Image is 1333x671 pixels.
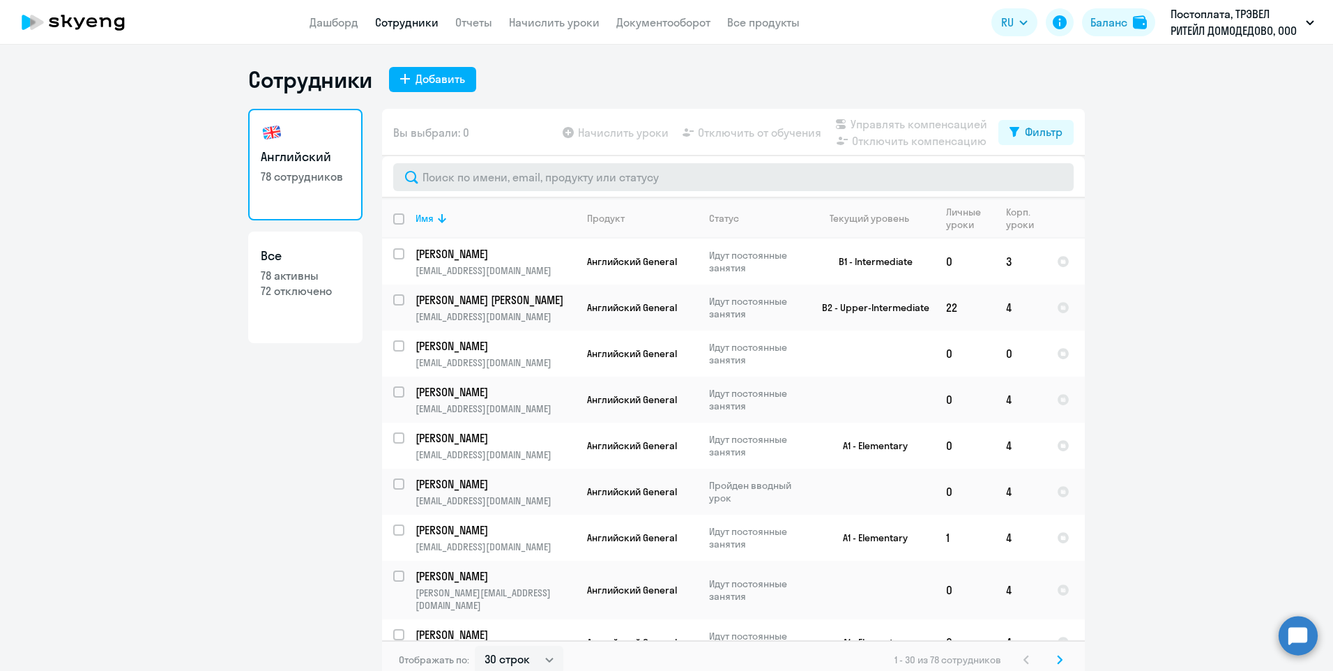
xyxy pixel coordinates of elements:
[935,377,995,423] td: 0
[455,15,492,29] a: Отчеты
[995,377,1046,423] td: 4
[416,541,575,553] p: [EMAIL_ADDRESS][DOMAIN_NAME]
[727,15,800,29] a: Все продукты
[709,479,805,504] p: Пройден вводный урок
[1006,206,1036,231] div: Корп. уроки
[416,476,575,492] a: [PERSON_NAME]
[709,630,805,655] p: Идут постоянные занятия
[416,212,575,225] div: Имя
[709,341,805,366] p: Идут постоянные занятия
[805,285,935,331] td: B2 - Upper-Intermediate
[991,8,1037,36] button: RU
[805,619,935,665] td: A1 - Elementary
[805,515,935,561] td: A1 - Elementary
[393,124,469,141] span: Вы выбрали: 0
[587,531,677,544] span: Английский General
[1001,14,1014,31] span: RU
[416,292,573,308] p: [PERSON_NAME] [PERSON_NAME]
[509,15,600,29] a: Начислить уроки
[587,212,697,225] div: Продукт
[416,212,434,225] div: Имя
[709,433,805,458] p: Идут постоянные занятия
[816,212,934,225] div: Текущий уровень
[995,423,1046,469] td: 4
[416,246,573,262] p: [PERSON_NAME]
[995,239,1046,285] td: 3
[587,636,677,649] span: Английский General
[587,584,677,596] span: Английский General
[995,619,1046,665] td: 4
[587,439,677,452] span: Английский General
[709,525,805,550] p: Идут постоянные занятия
[393,163,1074,191] input: Поиск по имени, email, продукту или статусу
[399,654,469,666] span: Отображать по:
[416,430,573,446] p: [PERSON_NAME]
[416,292,575,308] a: [PERSON_NAME] [PERSON_NAME]
[416,356,575,369] p: [EMAIL_ADDRESS][DOMAIN_NAME]
[1082,8,1155,36] button: Балансbalance
[416,568,573,584] p: [PERSON_NAME]
[1133,15,1147,29] img: balance
[709,212,739,225] div: Статус
[995,561,1046,619] td: 4
[995,469,1046,515] td: 4
[248,66,372,93] h1: Сотрудники
[416,384,573,400] p: [PERSON_NAME]
[709,249,805,274] p: Идут постоянные занятия
[1090,14,1127,31] div: Баланс
[935,239,995,285] td: 0
[416,402,575,415] p: [EMAIL_ADDRESS][DOMAIN_NAME]
[1164,6,1321,39] button: Постоплата, ТРЭВЕЛ РИТЕЙЛ ДОМОДЕДОВО, ООО
[416,627,575,642] a: [PERSON_NAME]
[946,206,985,231] div: Личные уроки
[616,15,710,29] a: Документооборот
[587,301,677,314] span: Английский General
[375,15,439,29] a: Сотрудники
[416,264,575,277] p: [EMAIL_ADDRESS][DOMAIN_NAME]
[805,423,935,469] td: A1 - Elementary
[935,331,995,377] td: 0
[709,295,805,320] p: Идут постоянные занятия
[587,393,677,406] span: Английский General
[935,561,995,619] td: 0
[1025,123,1062,140] div: Фильтр
[935,423,995,469] td: 0
[416,522,573,538] p: [PERSON_NAME]
[416,476,573,492] p: [PERSON_NAME]
[416,310,575,323] p: [EMAIL_ADDRESS][DOMAIN_NAME]
[935,285,995,331] td: 22
[709,387,805,412] p: Идут постоянные занятия
[587,212,625,225] div: Продукт
[995,515,1046,561] td: 4
[416,338,573,354] p: [PERSON_NAME]
[416,587,575,612] p: [PERSON_NAME][EMAIL_ADDRESS][DOMAIN_NAME]
[946,206,994,231] div: Личные уроки
[587,255,677,268] span: Английский General
[416,384,575,400] a: [PERSON_NAME]
[935,515,995,561] td: 1
[261,169,350,184] p: 78 сотрудников
[248,109,363,220] a: Английский78 сотрудников
[1006,206,1045,231] div: Корп. уроки
[587,485,677,498] span: Английский General
[261,148,350,166] h3: Английский
[709,212,805,225] div: Статус
[416,522,575,538] a: [PERSON_NAME]
[830,212,909,225] div: Текущий уровень
[998,120,1074,145] button: Фильтр
[1171,6,1300,39] p: Постоплата, ТРЭВЕЛ РИТЕЙЛ ДОМОДЕДОВО, ООО
[995,331,1046,377] td: 0
[805,239,935,285] td: B1 - Intermediate
[389,67,476,92] button: Добавить
[261,283,350,299] p: 72 отключено
[261,247,350,265] h3: Все
[248,232,363,343] a: Все78 активны72 отключено
[310,15,358,29] a: Дашборд
[416,246,575,262] a: [PERSON_NAME]
[935,619,995,665] td: 0
[416,70,465,87] div: Добавить
[416,627,573,642] p: [PERSON_NAME]
[416,448,575,461] p: [EMAIL_ADDRESS][DOMAIN_NAME]
[894,654,1001,666] span: 1 - 30 из 78 сотрудников
[995,285,1046,331] td: 4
